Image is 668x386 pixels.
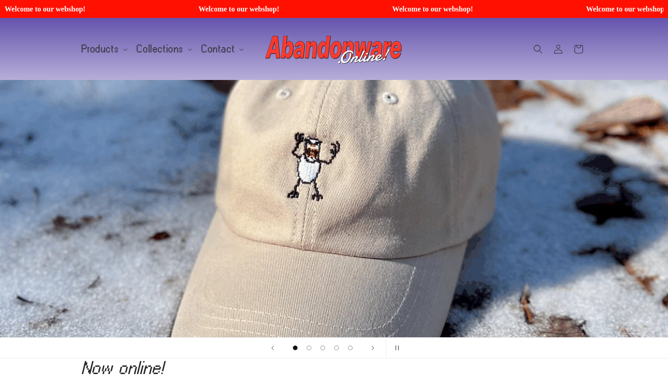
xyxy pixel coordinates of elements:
[302,341,316,355] button: Load slide 2 of 5
[137,45,184,53] span: Collections
[202,45,235,53] span: Contact
[157,5,339,13] span: Welcome to our webshop!
[316,341,330,355] button: Load slide 3 of 5
[528,39,548,59] summary: Search
[363,338,383,358] button: Next slide
[131,40,196,59] summary: Collections
[196,40,247,59] summary: Contact
[330,341,343,355] button: Load slide 4 of 5
[343,341,357,355] button: Load slide 5 of 5
[82,360,587,375] h2: Now online!
[351,5,533,13] span: Welcome to our webshop!
[82,45,119,53] span: Products
[265,31,403,68] img: Abandonware
[263,338,283,358] button: Previous slide
[386,338,406,358] button: Pause slideshow
[76,40,132,59] summary: Products
[262,27,406,71] a: Abandonware
[288,341,302,355] button: Load slide 1 of 5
